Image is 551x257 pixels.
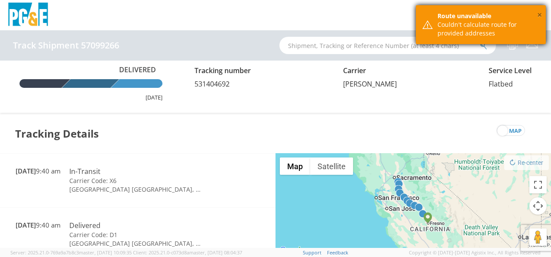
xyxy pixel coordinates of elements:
[343,79,397,89] span: [PERSON_NAME]
[16,221,36,229] span: [DATE]
[65,239,207,248] td: [GEOGRAPHIC_DATA] [GEOGRAPHIC_DATA], [GEOGRAPHIC_DATA]
[438,20,539,38] div: Couldn't calculate route for provided addresses
[278,245,306,256] img: Google
[16,167,61,175] span: 9:40 am
[79,249,132,256] span: master, [DATE] 10:09:35
[529,197,547,215] button: Map camera controls
[115,65,162,75] span: Delivered
[16,167,36,175] span: [DATE]
[509,125,522,136] span: map
[194,67,251,75] h5: Tracking number
[69,167,100,176] span: In-Transit
[278,245,306,256] a: Open this area in Google Maps (opens a new window)
[489,79,513,89] span: Flatbed
[65,177,207,185] td: Carrier Code: X6
[529,176,547,193] button: Toggle fullscreen view
[327,249,348,256] a: Feedback
[303,249,321,256] a: Support
[279,37,496,54] input: Shipment, Tracking or Reference Number (at least 4 chars)
[69,221,100,230] span: Delivered
[537,9,542,22] button: ×
[409,249,541,256] span: Copyright © [DATE]-[DATE] Agistix Inc., All Rights Reserved
[65,185,207,194] td: [GEOGRAPHIC_DATA] [GEOGRAPHIC_DATA], [GEOGRAPHIC_DATA]
[133,249,242,256] span: Client: 2025.21.0-c073d8a
[15,114,99,153] h3: Tracking Details
[65,231,207,239] td: Carrier Code: D1
[280,157,310,175] button: Show street map
[10,249,132,256] span: Server: 2025.21.0-769a9a7b8c3
[438,12,539,20] div: Route unavailable
[19,93,162,102] div: [DATE]
[6,3,50,28] img: pge-logo-06675f144f4cfa6a6814.png
[310,157,353,175] button: Show satellite imagery
[194,79,230,89] span: 531404692
[489,67,532,75] h5: Service Level
[16,221,61,229] span: 9:40 am
[343,67,397,75] h5: Carrier
[189,249,242,256] span: master, [DATE] 08:04:37
[504,155,549,170] button: Re-center
[13,41,119,50] h4: Track Shipment 57099266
